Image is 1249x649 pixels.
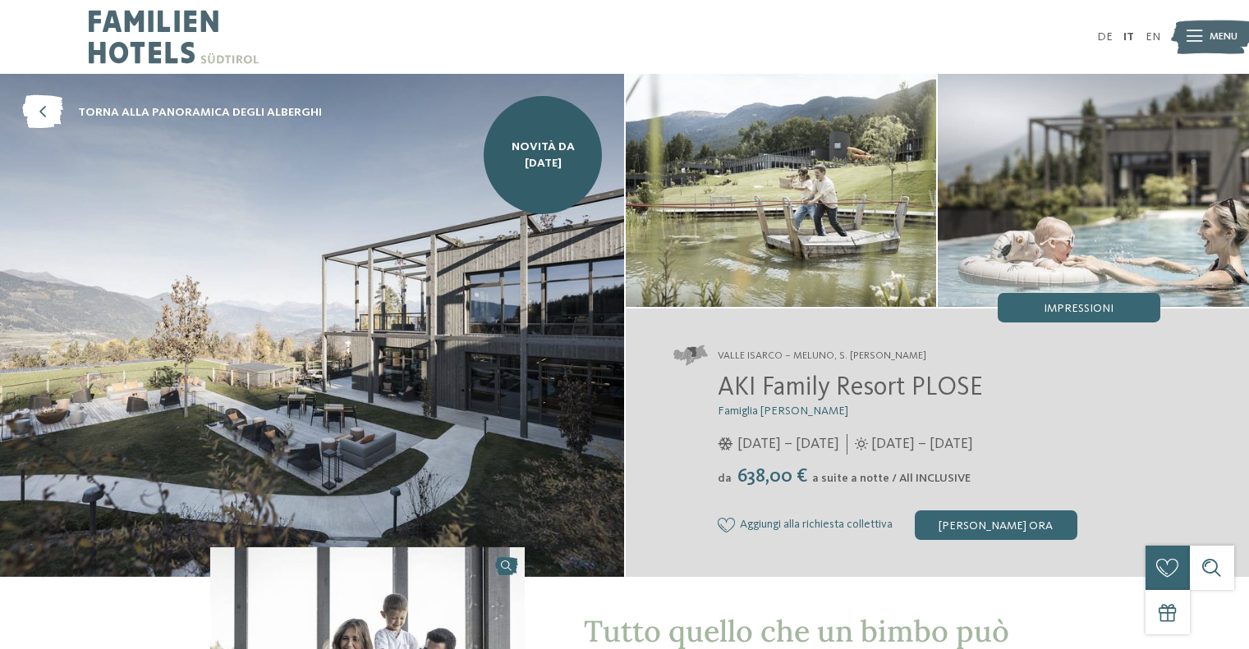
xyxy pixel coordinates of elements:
[718,349,926,363] span: Valle Isarco – Meluno, S. [PERSON_NAME]
[718,375,983,401] span: AKI Family Resort PLOSE
[1044,303,1114,314] span: Impressioni
[1210,30,1238,44] span: Menu
[1097,31,1113,43] a: DE
[855,437,868,450] i: Orari d'apertura estate
[812,473,971,484] span: a suite a notte / All INCLUSIVE
[737,434,839,455] span: [DATE] – [DATE]
[718,437,733,450] i: Orari d'apertura inverno
[871,434,973,455] span: [DATE] – [DATE]
[718,473,732,484] span: da
[718,405,848,417] span: Famiglia [PERSON_NAME]
[1123,31,1134,43] a: IT
[740,519,893,532] span: Aggiungi alla richiesta collettiva
[938,74,1249,307] img: AKI: tutto quello che un bimbo può desiderare
[626,74,937,307] img: AKI: tutto quello che un bimbo può desiderare
[78,104,322,121] span: torna alla panoramica degli alberghi
[1146,31,1160,43] a: EN
[733,467,810,487] span: 638,00 €
[915,510,1077,540] div: [PERSON_NAME] ora
[495,139,591,171] span: NOVITÀ da [DATE]
[22,96,322,130] a: torna alla panoramica degli alberghi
